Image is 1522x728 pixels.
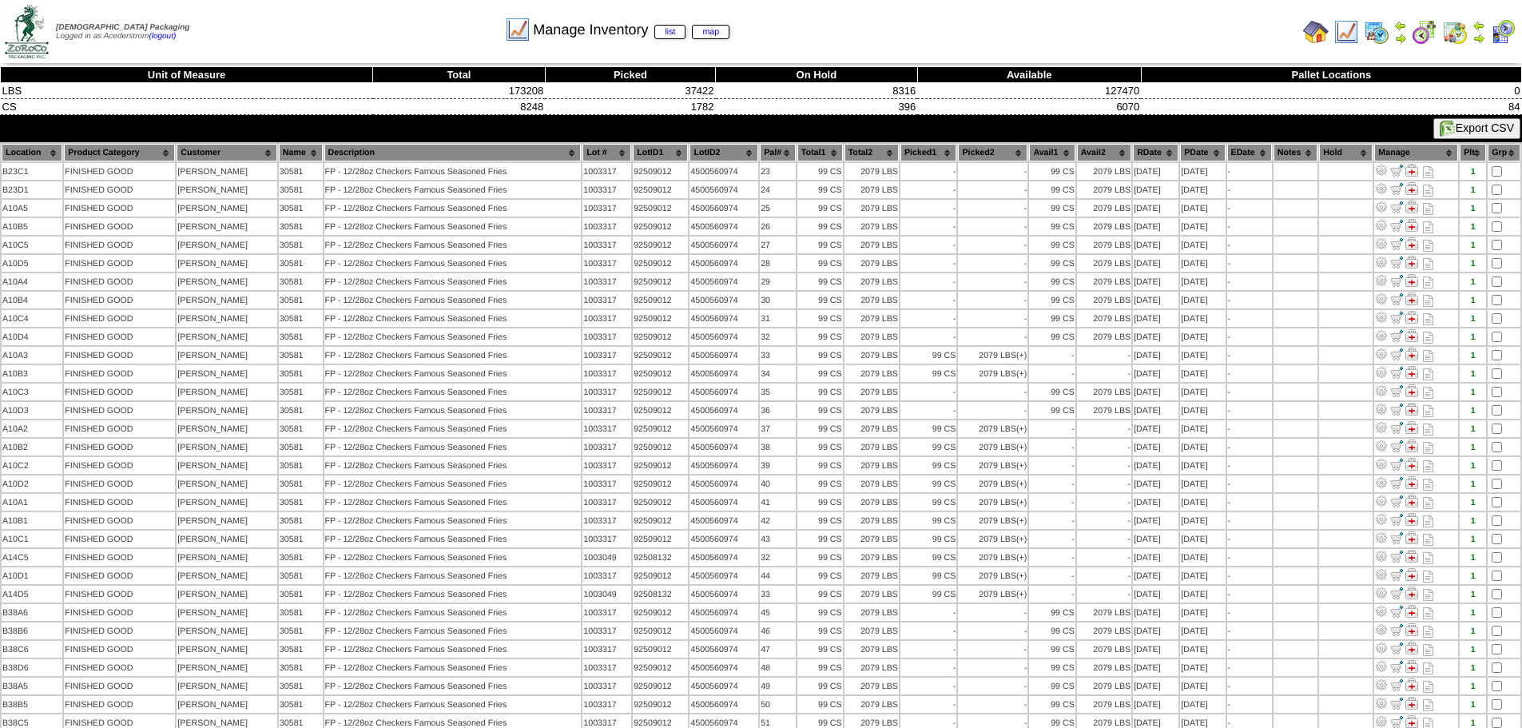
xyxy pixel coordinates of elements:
[1375,403,1388,416] img: Adjust
[1364,19,1389,45] img: calendarprod.gif
[1077,273,1131,290] td: 2079 LBS
[1390,384,1403,397] img: Move
[1,99,373,115] td: CS
[1375,568,1388,581] img: Adjust
[1375,219,1388,232] img: Adjust
[324,237,582,253] td: FP - 12/28oz Checkers Famous Seasoned Fries
[760,237,796,253] td: 27
[149,32,176,41] a: (logout)
[64,273,175,290] td: FINISHED GOOD
[1133,181,1178,198] td: [DATE]
[1405,513,1418,526] img: Manage Hold
[1390,587,1403,599] img: Move
[1029,218,1075,235] td: 99 CS
[1029,237,1075,253] td: 99 CS
[1423,185,1433,197] i: Note
[900,200,956,217] td: -
[844,273,899,290] td: 2079 LBS
[1405,715,1418,728] img: Manage Hold
[760,144,796,161] th: Pal#
[64,144,175,161] th: Product Category
[1180,200,1225,217] td: [DATE]
[797,237,843,253] td: 99 CS
[279,181,323,198] td: 30581
[1405,348,1418,360] img: Manage Hold
[279,218,323,235] td: 30581
[1375,678,1388,691] img: Adjust
[2,273,62,290] td: A10A4
[545,67,715,83] th: Picked
[1390,531,1403,544] img: Move
[1375,513,1388,526] img: Adjust
[760,200,796,217] td: 25
[1390,201,1403,213] img: Move
[844,163,899,180] td: 2079 LBS
[1375,237,1388,250] img: Adjust
[1227,163,1272,180] td: -
[1405,550,1418,563] img: Manage Hold
[844,218,899,235] td: 2079 LBS
[1375,182,1388,195] img: Adjust
[760,273,796,290] td: 29
[1274,144,1317,161] th: Notes
[582,200,631,217] td: 1003317
[373,99,546,115] td: 8248
[716,67,918,83] th: On Hold
[1133,237,1178,253] td: [DATE]
[1390,623,1403,636] img: Move
[1375,531,1388,544] img: Adjust
[1405,476,1418,489] img: Manage Hold
[1405,182,1418,195] img: Manage Hold
[582,237,631,253] td: 1003317
[1,67,373,83] th: Unit of Measure
[1405,660,1418,673] img: Manage Hold
[1180,218,1225,235] td: [DATE]
[1227,144,1272,161] th: EDate
[1180,237,1225,253] td: [DATE]
[1390,642,1403,654] img: Move
[1303,19,1329,45] img: home.gif
[1375,329,1388,342] img: Adjust
[1180,255,1225,272] td: [DATE]
[1390,421,1403,434] img: Move
[1405,440,1418,452] img: Manage Hold
[1133,200,1178,217] td: [DATE]
[900,144,956,161] th: Picked1
[633,273,688,290] td: 92509012
[900,273,956,290] td: -
[1460,185,1485,195] div: 1
[1029,144,1075,161] th: Avail1
[1405,201,1418,213] img: Manage Hold
[1029,273,1075,290] td: 99 CS
[1433,118,1520,139] button: Export CSV
[1133,255,1178,272] td: [DATE]
[582,255,631,272] td: 1003317
[633,200,688,217] td: 92509012
[1390,697,1403,710] img: Move
[1077,144,1131,161] th: Avail2
[1375,495,1388,507] img: Adjust
[279,255,323,272] td: 30581
[844,237,899,253] td: 2079 LBS
[1405,219,1418,232] img: Manage Hold
[633,163,688,180] td: 92509012
[1375,642,1388,654] img: Adjust
[958,237,1027,253] td: -
[797,273,843,290] td: 99 CS
[1133,144,1178,161] th: RDate
[689,181,758,198] td: 4500560974
[324,200,582,217] td: FP - 12/28oz Checkers Famous Seasoned Fries
[1405,531,1418,544] img: Manage Hold
[1133,273,1178,290] td: [DATE]
[279,273,323,290] td: 30581
[900,181,956,198] td: -
[1405,605,1418,618] img: Manage Hold
[56,23,189,41] span: Logged in as Acederstrom
[545,99,715,115] td: 1782
[1375,164,1388,177] img: Adjust
[844,144,899,161] th: Total2
[1077,218,1131,235] td: 2079 LBS
[1472,32,1485,45] img: arrowright.gif
[1460,204,1485,213] div: 1
[177,144,277,161] th: Customer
